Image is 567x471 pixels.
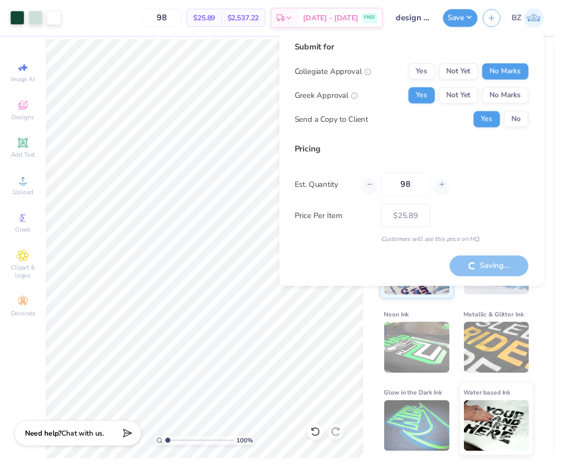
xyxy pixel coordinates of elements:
label: Price Per Item [301,214,382,226]
a: BZ [524,8,557,29]
button: Yes [418,65,445,82]
span: 100 % [242,446,259,455]
button: Yes [418,90,445,106]
span: Glow in the Dark Ink [393,396,452,407]
img: Glow in the Dark Ink [393,410,460,462]
button: Not Yet [449,90,489,106]
span: Metallic & Glitter Ink [475,316,536,327]
input: Untitled Design [397,8,448,29]
button: Yes [485,114,512,131]
button: No Marks [494,90,541,106]
div: Collegiate Approval [301,67,380,79]
span: BZ [524,12,534,24]
div: Customers will see this price on HQ. [301,240,541,250]
strong: Need help? [26,439,63,449]
img: Neon Ink [393,329,460,381]
button: Save [453,9,489,28]
span: $2,537.22 [233,13,265,24]
img: Bella Zollo [536,8,557,29]
span: Decorate [11,316,36,325]
div: Pricing [301,146,541,159]
img: Metallic & Glitter Ink [475,329,542,381]
span: Upload [13,193,34,201]
span: $25.89 [198,13,220,24]
span: Add Text [11,154,36,162]
span: Greek [16,231,32,239]
span: Water based Ink [475,396,523,407]
button: No [516,114,541,131]
input: – – [145,9,186,28]
span: Chat with us. [63,439,107,449]
div: Greek Approval [301,92,367,104]
div: Send a Copy to Client [301,116,377,128]
div: Submit for [301,42,541,55]
span: FREE [373,15,384,22]
button: Not Yet [449,65,489,82]
input: – – [390,177,440,201]
span: [DATE] - [DATE] [310,13,367,24]
label: Est. Quantity [301,183,363,195]
img: Water based Ink [475,410,542,462]
span: Clipart & logos [5,270,42,286]
span: Neon Ink [393,316,419,327]
span: Designs [12,116,35,124]
button: No Marks [494,65,541,82]
span: Image AI [11,77,36,85]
